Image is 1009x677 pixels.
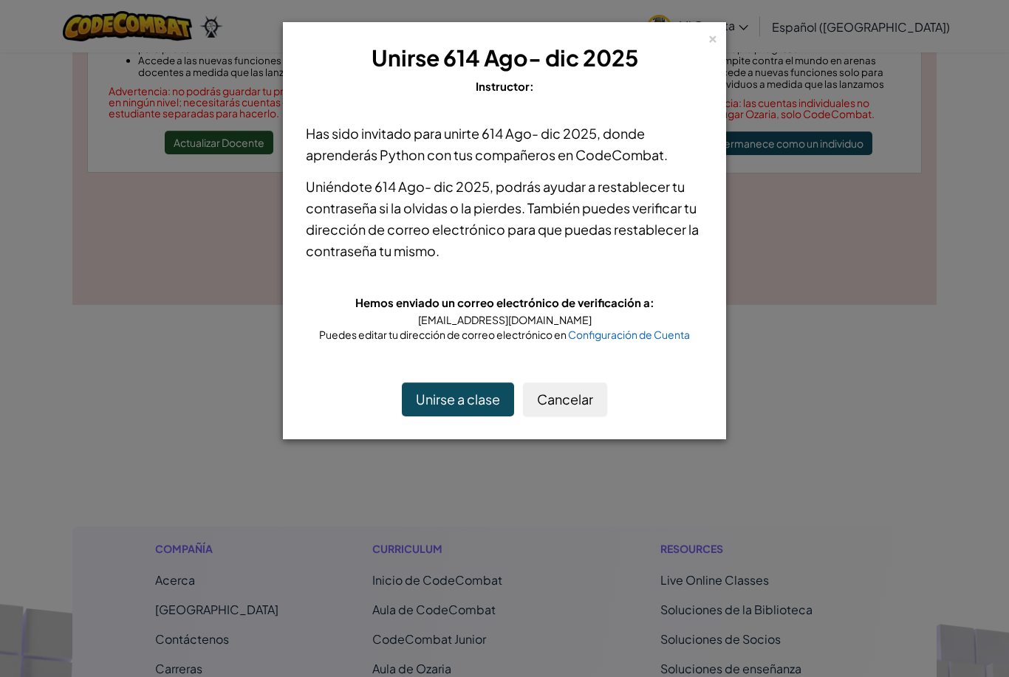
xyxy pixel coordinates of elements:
span: 614 Ago- dic 2025 [443,44,638,72]
span: podrás ayudar a restablecer tu contraseña si la olvidas o la pierdes. También puedes verificar tu... [306,178,699,259]
span: Unirse [372,44,439,72]
button: Cancelar [523,382,607,416]
div: [EMAIL_ADDRESS][DOMAIN_NAME] [306,312,703,327]
span: 614 Ago- dic 2025 [374,178,490,195]
span: Uniéndote [306,178,374,195]
span: Python [380,146,425,163]
span: , [490,178,496,195]
span: Has sido invitado para unirte [306,125,482,142]
span: con tus compañeros en CodeCombat. [425,146,668,163]
div: × [708,29,718,44]
a: Configuración de Cuenta [568,328,690,341]
span: 614 Ago- dic 2025 [482,125,597,142]
span: Puedes editar tu dirección de correo electrónico en [319,328,568,341]
span: Hemos enviado un correo electrónico de verificación a: [355,295,654,309]
span: Instructor: [476,79,534,93]
button: Unirse a clase [402,382,514,416]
